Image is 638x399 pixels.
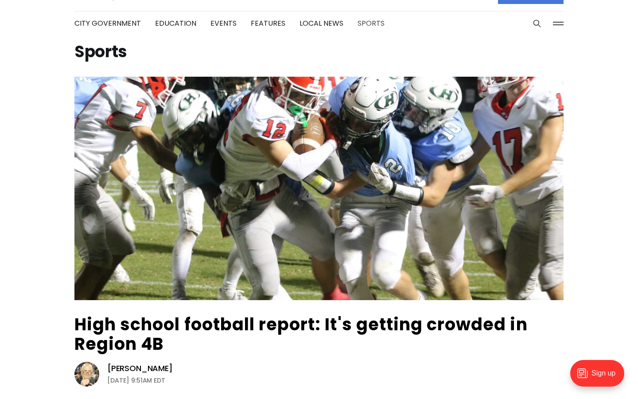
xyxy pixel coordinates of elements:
[155,18,196,28] a: Education
[530,17,544,30] button: Search this site
[74,77,564,300] img: High school football report: It's getting crowded in Region 4B
[358,18,385,28] a: Sports
[210,18,237,28] a: Events
[107,363,173,374] a: [PERSON_NAME]
[74,45,564,59] h1: Sports
[107,375,165,386] time: [DATE] 9:51AM EDT
[251,18,285,28] a: Features
[563,356,638,399] iframe: portal-trigger
[74,362,99,387] img: Rob Witham
[300,18,343,28] a: Local News
[74,313,528,356] a: High school football report: It's getting crowded in Region 4B
[74,18,141,28] a: City Government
